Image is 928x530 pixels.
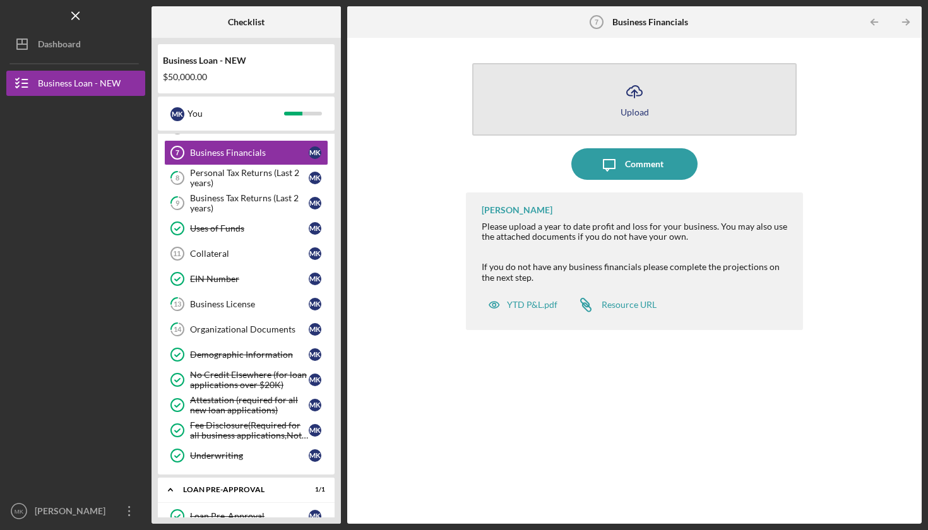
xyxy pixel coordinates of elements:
div: [PERSON_NAME] [482,205,552,215]
div: $50,000.00 [163,72,330,82]
tspan: 7 [595,18,598,26]
div: M K [309,510,321,522]
div: M K [309,298,321,310]
div: If you do not have any business financials please complete the projections on the next step. [482,262,790,282]
div: YTD P&L.pdf [507,300,557,310]
div: Business Loan - NEW [38,71,121,99]
tspan: 13 [174,300,181,309]
a: EIN NumberMK [164,266,328,291]
div: 1 / 1 [302,486,325,493]
div: M K [309,273,321,285]
div: M K [309,146,321,159]
tspan: 8 [175,174,179,182]
div: M K [309,197,321,209]
div: M K [309,424,321,437]
div: M K [309,247,321,260]
div: Uses of Funds [190,223,309,233]
div: M K [309,323,321,336]
a: No Credit Elsewhere (for loan applications over $20K)MK [164,367,328,392]
a: 13Business LicenseMK [164,291,328,317]
div: Business License [190,299,309,309]
div: M K [309,172,321,184]
div: Resource URL [602,300,657,310]
tspan: 7 [175,149,179,156]
b: Business Financials [612,17,688,27]
a: 14Organizational DocumentsMK [164,317,328,342]
a: 11CollateralMK [164,241,328,266]
a: Attestation (required for all new loan applications)MK [164,392,328,418]
div: Business Tax Returns (Last 2 years) [190,193,309,213]
div: You [187,103,284,124]
div: M K [309,399,321,411]
a: Resource URL [570,292,657,317]
a: UnderwritingMK [164,443,328,468]
button: YTD P&L.pdf [482,292,564,317]
button: MK[PERSON_NAME] [6,498,145,524]
div: Organizational Documents [190,324,309,334]
div: Comment [625,148,663,180]
a: Uses of FundsMK [164,216,328,241]
div: No Credit Elsewhere (for loan applications over $20K) [190,370,309,390]
div: Underwriting [190,450,309,461]
button: Business Loan - NEW [6,71,145,96]
tspan: 11 [173,250,181,257]
div: LOAN PRE-APPROVAL [183,486,294,493]
div: Business Financials [190,148,309,158]
button: Dashboard [6,32,145,57]
div: [PERSON_NAME] [32,498,114,527]
div: Attestation (required for all new loan applications) [190,395,309,415]
div: Loan Pre-Approval [190,511,309,521]
tspan: 9 [175,199,180,208]
div: Dashboard [38,32,81,60]
div: Business Loan - NEW [163,56,330,66]
a: 9Business Tax Returns (Last 2 years)MK [164,191,328,216]
div: M K [309,449,321,462]
button: Upload [472,63,797,136]
text: MK [15,508,24,515]
a: Fee Disclosure(Required for all business applications,Not needed for Contractor loans)MK [164,418,328,443]
a: 7Business FinancialsMK [164,140,328,165]
div: Upload [621,107,649,117]
div: Personal Tax Returns (Last 2 years) [190,168,309,188]
a: Demographic InformationMK [164,342,328,367]
div: EIN Number [190,274,309,284]
div: M K [309,348,321,361]
a: Loan Pre-ApprovalMK [164,503,328,529]
a: 8Personal Tax Returns (Last 2 years)MK [164,165,328,191]
b: Checklist [228,17,265,27]
div: M K [309,222,321,235]
div: Collateral [190,249,309,259]
div: Fee Disclosure(Required for all business applications,Not needed for Contractor loans) [190,420,309,440]
div: Please upload a year to date profit and loss for your business. You may also use the attached doc... [482,221,790,262]
button: Comment [571,148,698,180]
div: Demographic Information [190,350,309,360]
div: M K [170,107,184,121]
tspan: 14 [174,326,182,334]
div: M K [309,374,321,386]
